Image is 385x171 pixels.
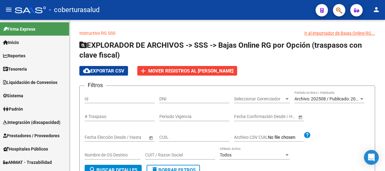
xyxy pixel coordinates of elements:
[3,39,19,46] span: Inicio
[373,6,380,13] mat-icon: person
[85,135,107,140] input: Fecha inicio
[3,66,27,72] span: Tesorería
[83,68,124,74] span: Exportar CSV
[148,68,233,74] span: Mover registros al [PERSON_NAME]
[220,152,232,157] span: Todos
[49,3,100,17] span: - coberturasalud
[83,67,91,74] mat-icon: cloud_download
[3,106,23,112] span: Padrón
[139,67,147,75] mat-icon: add
[79,66,128,76] button: Exportar CSV
[297,114,303,120] button: Open calendar
[364,150,379,165] div: Open Intercom Messenger
[3,146,48,152] span: Hospitales Públicos
[79,41,362,59] span: EXPLORADOR DE ARCHIVOS -> SSS -> Bajas Online RG por Opción (traspasos con clave fiscal)
[234,96,284,102] span: Seleccionar Gerenciador
[5,6,12,13] mat-icon: menu
[3,26,35,33] span: Firma Express
[294,96,365,101] span: Archivo: 202508 / Publicado: 202507
[3,159,52,166] span: ANMAT - Trazabilidad
[3,52,25,59] span: Reportes
[3,79,57,86] span: Liquidación de Convenios
[303,131,311,139] mat-icon: help
[234,114,257,119] input: Fecha inicio
[304,30,375,37] div: Ir al importador de Bajas Online RG...
[113,135,143,140] input: Fecha fin
[85,81,106,90] h3: Filtros
[3,119,60,126] span: Integración (discapacidad)
[137,66,237,76] button: Mover registros al [PERSON_NAME]
[3,92,23,99] span: Sistema
[148,134,154,141] button: Open calendar
[79,31,115,36] a: Instructivo RG SSS
[3,132,60,139] span: Prestadores / Proveedores
[234,135,268,140] span: Archivo CSV CUIL
[268,135,303,140] input: Archivo CSV CUIL
[262,114,292,119] input: Fecha fin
